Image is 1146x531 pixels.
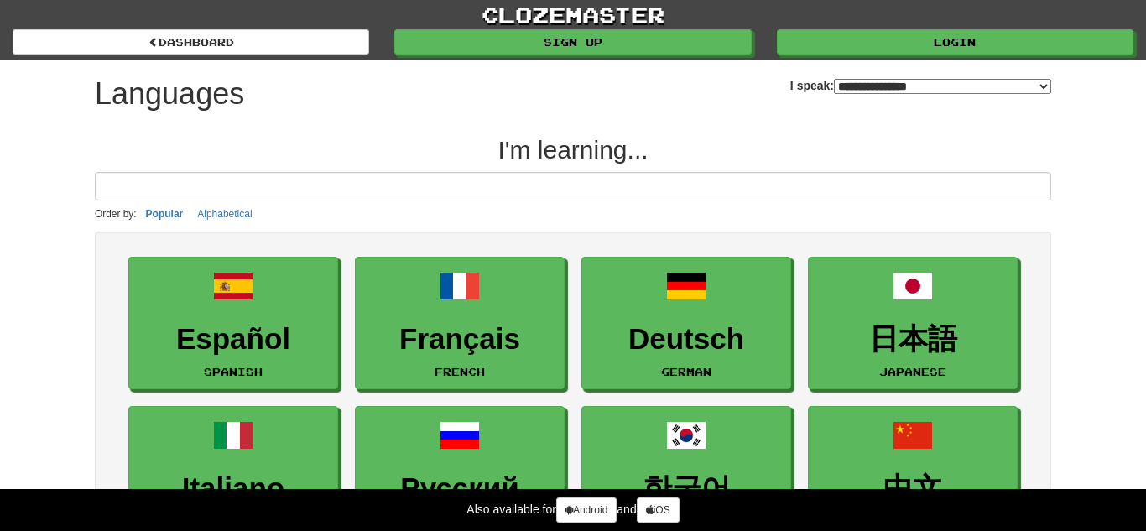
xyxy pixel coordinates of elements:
a: EspañolSpanish [128,257,338,390]
small: Japanese [879,366,946,377]
h2: I'm learning... [95,136,1051,164]
button: Popular [141,205,189,223]
small: Order by: [95,208,137,220]
h3: Español [138,323,329,356]
h3: Italiano [138,472,329,505]
small: German [661,366,711,377]
h3: 한국어 [591,472,782,505]
button: Alphabetical [192,205,257,223]
h3: Deutsch [591,323,782,356]
a: FrançaisFrench [355,257,565,390]
h3: Русский [364,472,555,505]
h3: 中文 [817,472,1008,505]
a: iOS [637,497,680,523]
select: I speak: [834,79,1051,94]
a: Android [556,497,617,523]
h3: 日本語 [817,323,1008,356]
label: I speak: [790,77,1051,94]
a: dashboard [13,29,369,55]
h3: Français [364,323,555,356]
h1: Languages [95,77,244,111]
a: Login [777,29,1133,55]
small: Spanish [204,366,263,377]
a: 日本語Japanese [808,257,1018,390]
small: French [435,366,485,377]
a: Sign up [394,29,751,55]
a: DeutschGerman [581,257,791,390]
